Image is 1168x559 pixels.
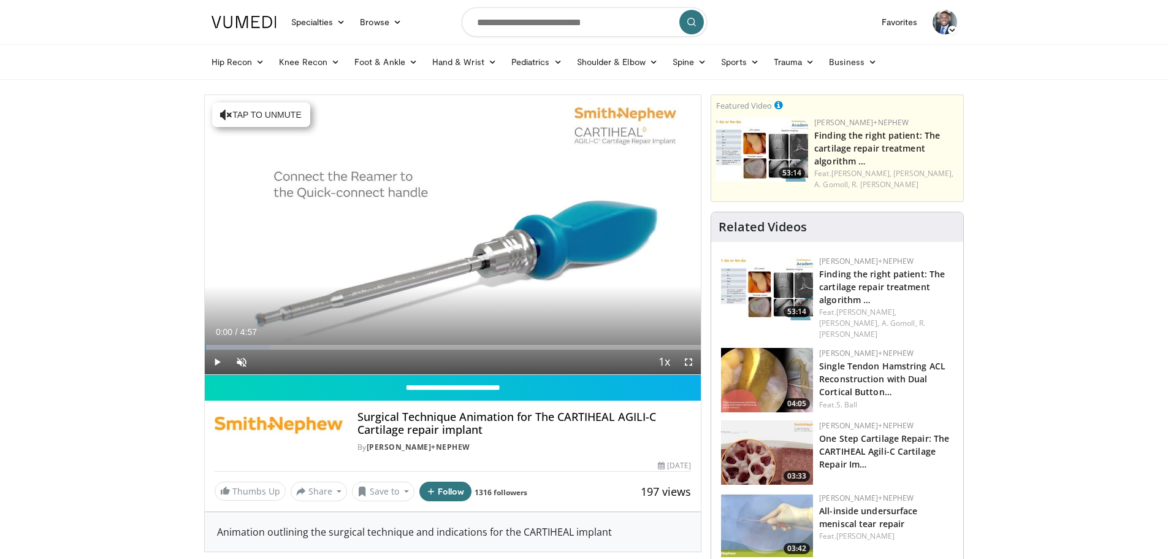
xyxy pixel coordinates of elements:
[721,420,813,485] a: 03:33
[819,505,917,530] a: All-inside undersurface meniscal tear repair
[822,50,884,74] a: Business
[766,50,822,74] a: Trauma
[819,348,914,358] a: [PERSON_NAME]+Nephew
[425,50,504,74] a: Hand & Wrist
[205,95,701,375] video-js: Video Player
[784,306,810,317] span: 53:14
[641,484,691,499] span: 197 views
[570,50,665,74] a: Shoulder & Elbow
[814,179,850,190] a: A. Gomoll,
[721,348,813,412] a: 04:05
[272,50,347,74] a: Knee Recon
[205,512,701,552] div: Animation outlining the surgical technique and indications for the CARTIHEAL implant
[367,442,470,452] a: [PERSON_NAME]+Nephew
[819,307,953,340] div: Feat.
[814,168,958,190] div: Feat.
[721,493,813,557] img: 02c34c8e-0ce7-40b9-85e3-cdd59c0970f9.150x105_q85_crop-smart_upscale.jpg
[462,7,707,37] input: Search topics, interventions
[215,411,343,440] img: Smith+Nephew
[819,433,949,470] a: One Step Cartilage Repair: The CARTIHEAL Agili-C Cartilage Repair Im…
[204,50,272,74] a: Hip Recon
[235,327,238,337] span: /
[357,411,691,437] h4: Surgical Technique Animation for The CARTIHEAL AGILI-C Cartilage repair implant
[212,102,310,127] button: Tap to unmute
[836,399,858,410] a: S. Ball
[353,10,409,34] a: Browse
[216,327,232,337] span: 0:00
[933,10,957,34] img: Avatar
[784,398,810,409] span: 04:05
[819,318,925,339] a: R. [PERSON_NAME]
[212,16,277,28] img: VuMedi Logo
[836,531,895,541] a: [PERSON_NAME]
[475,487,527,498] a: 1316 followers
[874,10,925,34] a: Favorites
[352,482,414,501] button: Save to
[819,360,945,398] a: Single Tendon Hamstring ACL Reconstruction with Dual Cortical Button…
[658,460,691,471] div: [DATE]
[721,493,813,557] a: 03:42
[814,117,909,128] a: [PERSON_NAME]+Nephew
[819,268,945,306] a: Finding the right patient: The cartilage repair treatment algorithm …
[721,420,813,485] img: 781f413f-8da4-4df1-9ef9-bed9c2d6503b.150x105_q85_crop-smart_upscale.jpg
[784,471,810,482] span: 03:33
[721,256,813,320] a: 53:14
[229,350,254,374] button: Unmute
[852,179,918,190] a: R. [PERSON_NAME]
[205,345,701,350] div: Progress Bar
[819,531,953,542] div: Feat.
[419,482,472,501] button: Follow
[504,50,570,74] a: Pediatrics
[721,348,813,412] img: 47fc3831-2644-4472-a478-590317fb5c48.150x105_q85_crop-smart_upscale.jpg
[347,50,425,74] a: Foot & Ankle
[291,482,348,501] button: Share
[819,399,953,411] div: Feat.
[819,420,914,431] a: [PERSON_NAME]+Nephew
[240,327,257,337] span: 4:57
[819,256,914,266] a: [PERSON_NAME]+Nephew
[831,168,891,179] a: [PERSON_NAME],
[676,350,701,374] button: Fullscreen
[716,100,772,111] small: Featured Video
[721,256,813,320] img: 2894c166-06ea-43da-b75e-3312627dae3b.150x105_q85_crop-smart_upscale.jpg
[284,10,353,34] a: Specialties
[784,543,810,554] span: 03:42
[652,350,676,374] button: Playback Rate
[882,318,917,328] a: A. Gomoll,
[814,129,940,167] a: Finding the right patient: The cartilage repair treatment algorithm …
[357,442,691,453] div: By
[714,50,766,74] a: Sports
[716,117,808,182] img: 2894c166-06ea-43da-b75e-3312627dae3b.150x105_q85_crop-smart_upscale.jpg
[819,318,879,328] a: [PERSON_NAME],
[719,220,807,234] h4: Related Videos
[893,168,953,179] a: [PERSON_NAME],
[205,350,229,374] button: Play
[779,168,805,179] span: 53:14
[716,117,808,182] a: 53:14
[215,482,286,501] a: Thumbs Up
[819,493,914,503] a: [PERSON_NAME]+Nephew
[665,50,714,74] a: Spine
[836,307,896,317] a: [PERSON_NAME],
